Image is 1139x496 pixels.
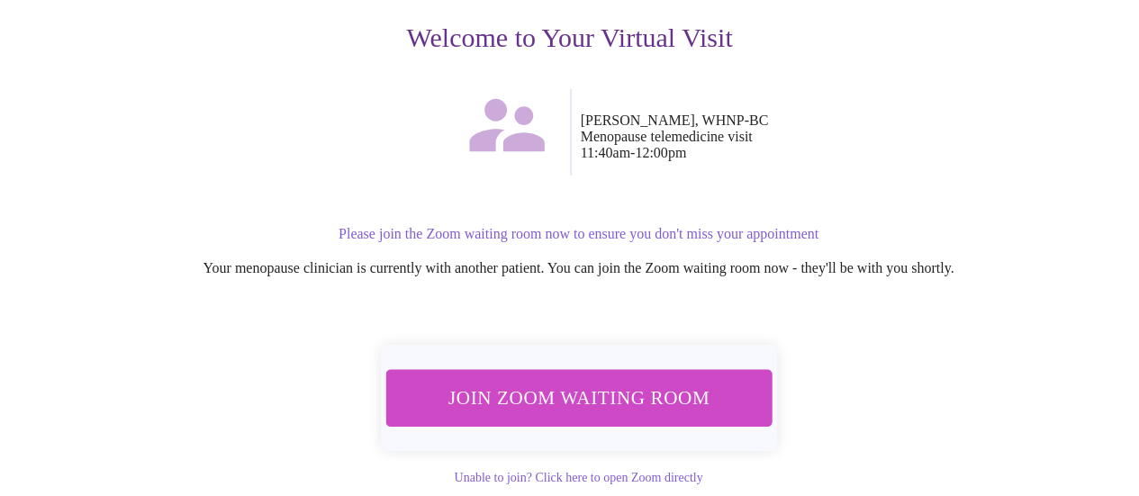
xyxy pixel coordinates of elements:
button: Join Zoom Waiting Room [385,369,772,426]
h3: Welcome to Your Virtual Visit [29,23,1110,53]
p: Your menopause clinician is currently with another patient. You can join the Zoom waiting room no... [47,260,1110,276]
p: [PERSON_NAME], WHNP-BC Menopause telemedicine visit 11:40am - 12:00pm [581,113,1111,161]
span: Join Zoom Waiting Room [409,381,747,414]
a: Unable to join? Click here to open Zoom directly [454,471,702,484]
p: Please join the Zoom waiting room now to ensure you don't miss your appointment [47,226,1110,242]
